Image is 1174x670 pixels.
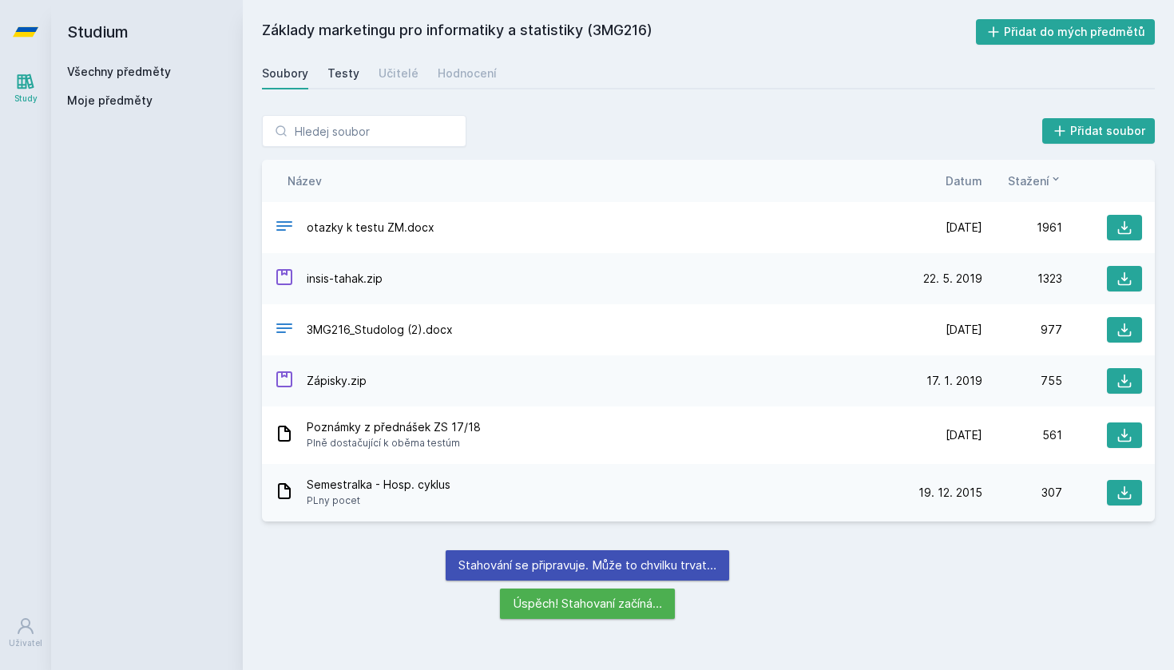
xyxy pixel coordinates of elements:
a: Učitelé [379,57,418,89]
div: Soubory [262,65,308,81]
div: 755 [982,373,1062,389]
div: Testy [327,65,359,81]
span: insis-tahak.zip [307,271,383,287]
a: Testy [327,57,359,89]
button: Přidat soubor [1042,118,1156,144]
span: Moje předměty [67,93,153,109]
span: Zápisky.zip [307,373,367,389]
button: Datum [946,172,982,189]
a: Uživatel [3,609,48,657]
div: 1961 [982,220,1062,236]
span: [DATE] [946,427,982,443]
span: Plně dostačující k oběma testúm [307,435,481,451]
span: Stažení [1008,172,1049,189]
a: Soubory [262,57,308,89]
div: Hodnocení [438,65,497,81]
div: 977 [982,322,1062,338]
a: Study [3,64,48,113]
button: Název [288,172,322,189]
div: ZIP [275,370,294,393]
div: Study [14,93,38,105]
span: [DATE] [946,322,982,338]
span: 17. 1. 2019 [926,373,982,389]
div: Učitelé [379,65,418,81]
span: [DATE] [946,220,982,236]
a: Všechny předměty [67,65,171,78]
span: 22. 5. 2019 [923,271,982,287]
div: Úspěch! Stahovaní začíná… [500,589,675,619]
span: 3MG216_Studolog (2).docx [307,322,453,338]
a: Hodnocení [438,57,497,89]
button: Stažení [1008,172,1062,189]
div: Stahování se připravuje. Může to chvilku trvat… [446,550,729,581]
div: DOCX [275,319,294,342]
input: Hledej soubor [262,115,466,147]
div: 1323 [982,271,1062,287]
span: Poznámky z přednášek ZS 17/18 [307,419,481,435]
h2: Základy marketingu pro informatiky a statistiky (3MG216) [262,19,976,45]
span: otazky k testu ZM.docx [307,220,434,236]
div: 561 [982,427,1062,443]
div: DOCX [275,216,294,240]
div: ZIP [275,268,294,291]
button: Přidat do mých předmětů [976,19,1156,45]
span: PLny pocet [307,493,450,509]
div: 307 [982,485,1062,501]
span: Semestralka - Hosp. cyklus [307,477,450,493]
span: 19. 12. 2015 [918,485,982,501]
div: Uživatel [9,637,42,649]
